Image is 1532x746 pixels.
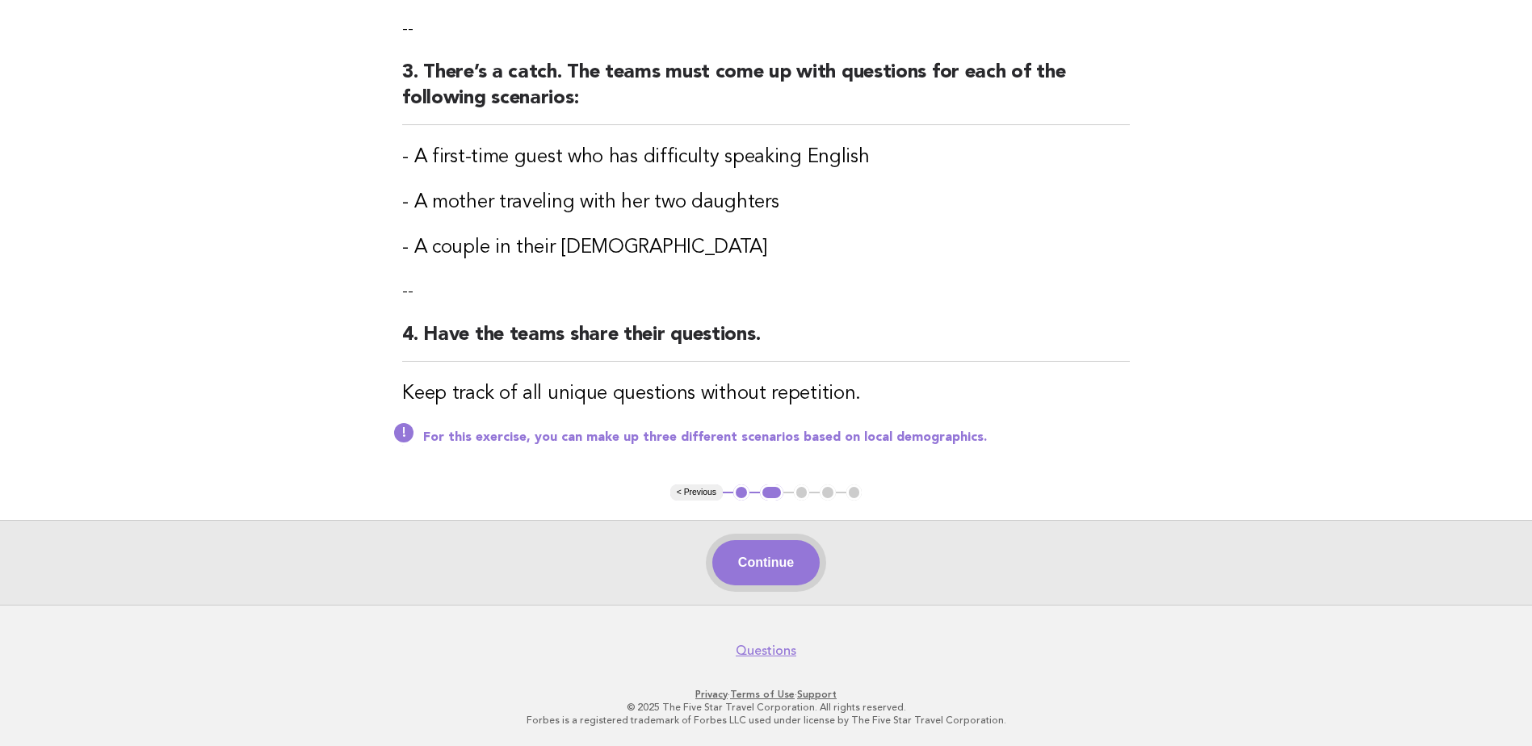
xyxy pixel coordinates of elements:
h3: Keep track of all unique questions without repetition. [402,381,1130,407]
a: Terms of Use [730,689,795,700]
h2: 4. Have the teams share their questions. [402,322,1130,362]
button: 2 [760,484,783,501]
p: -- [402,280,1130,303]
button: < Previous [670,484,723,501]
button: 1 [733,484,749,501]
h3: - A couple in their [DEMOGRAPHIC_DATA] [402,235,1130,261]
p: © 2025 The Five Star Travel Corporation. All rights reserved. [272,701,1261,714]
a: Questions [736,643,796,659]
h3: - A mother traveling with her two daughters [402,190,1130,216]
p: For this exercise, you can make up three different scenarios based on local demographics. [423,430,1130,446]
p: · · [272,688,1261,701]
p: -- [402,18,1130,40]
p: Forbes is a registered trademark of Forbes LLC used under license by The Five Star Travel Corpora... [272,714,1261,727]
h3: - A first-time guest who has difficulty speaking English [402,145,1130,170]
a: Support [797,689,837,700]
a: Privacy [695,689,728,700]
h2: 3. There’s a catch. The teams must come up with questions for each of the following scenarios: [402,60,1130,125]
button: Continue [712,540,820,585]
